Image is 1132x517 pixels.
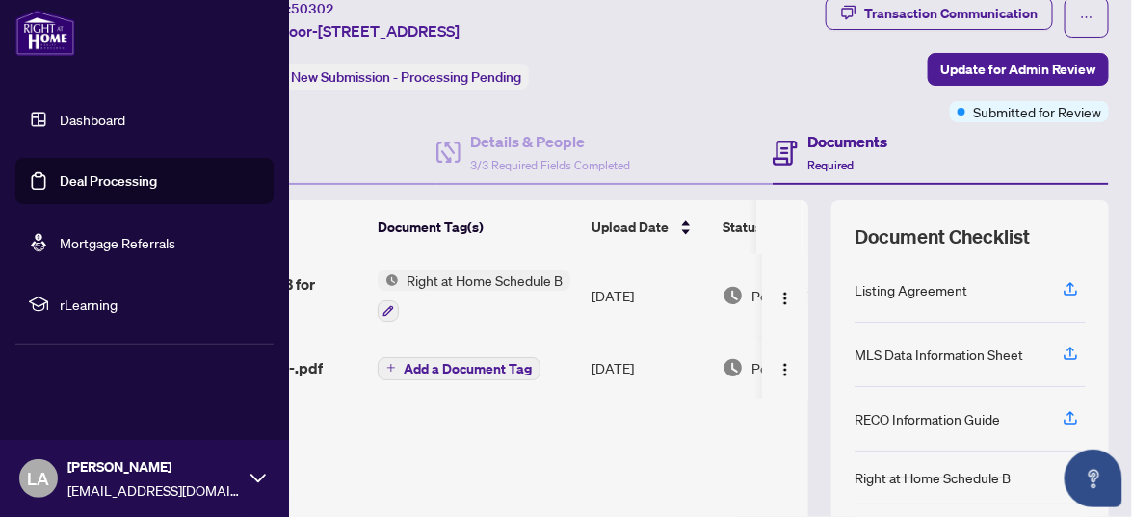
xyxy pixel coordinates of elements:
span: [PERSON_NAME] [67,456,241,478]
span: New Submission - Processing Pending [291,68,521,86]
span: [EMAIL_ADDRESS][DOMAIN_NAME] [67,479,241,501]
span: 3/3 Required Fields Completed [470,158,630,172]
a: Deal Processing [60,172,157,190]
div: Right at Home Schedule B [855,467,1011,488]
img: Logo [777,291,793,306]
a: Mortgage Referrals [60,234,175,251]
span: Right at Home Schedule B [399,270,570,291]
img: Status Icon [378,270,399,291]
span: rLearning [60,294,260,315]
h4: Documents [807,130,887,153]
span: Main Floor-[STREET_ADDRESS] [239,19,460,42]
button: Add a Document Tag [378,357,540,380]
div: Status: [239,64,529,90]
th: Document Tag(s) [370,200,584,254]
span: Submitted for Review [973,101,1101,122]
span: Required [807,158,854,172]
a: Dashboard [60,111,125,128]
img: Logo [777,362,793,377]
button: Add a Document Tag [378,355,540,380]
td: [DATE] [584,254,715,337]
div: Listing Agreement [855,279,967,300]
h4: Details & People [470,130,630,153]
td: [DATE] [584,337,715,399]
div: RECO Information Guide [855,408,1000,429]
button: Logo [770,280,801,311]
span: Document Checklist [855,223,1030,250]
span: Pending Review [751,285,848,306]
div: MLS Data Information Sheet [855,344,1023,365]
th: Upload Date [584,200,715,254]
th: Status [715,200,879,254]
img: Document Status [723,285,744,306]
span: Pending Review [751,357,848,378]
button: Logo [770,352,801,383]
button: Update for Admin Review [928,53,1109,86]
span: Add a Document Tag [404,362,532,375]
span: plus [386,363,396,373]
img: Document Status [723,357,744,378]
button: Status IconRight at Home Schedule B [378,270,570,322]
span: Update for Admin Review [940,54,1096,85]
img: logo [15,10,75,56]
span: ellipsis [1080,11,1093,24]
span: Upload Date [592,217,669,238]
span: Status [723,217,762,238]
button: Open asap [1065,450,1122,507]
span: LA [28,465,50,492]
